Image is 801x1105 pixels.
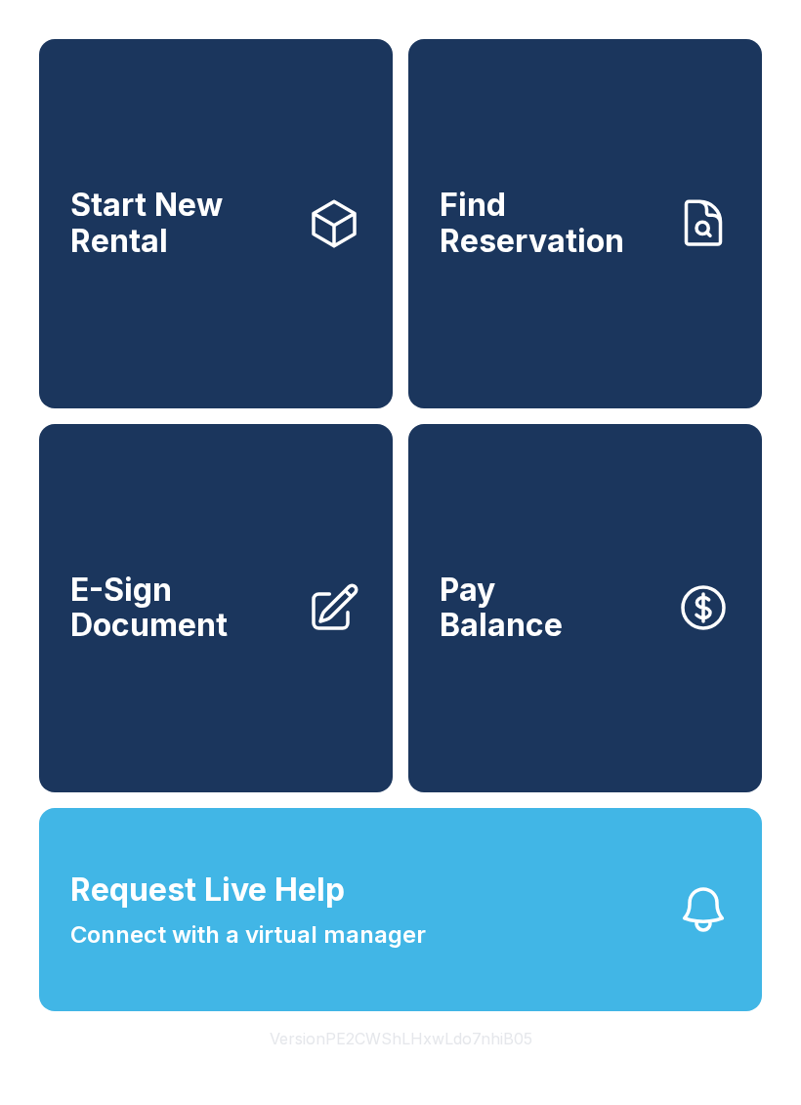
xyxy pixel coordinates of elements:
button: VersionPE2CWShLHxwLdo7nhiB05 [254,1011,548,1066]
a: Start New Rental [39,39,393,408]
span: E-Sign Document [70,573,291,644]
span: Start New Rental [70,188,291,259]
span: Connect with a virtual manager [70,917,426,953]
span: Pay Balance [440,573,563,644]
button: Request Live HelpConnect with a virtual manager [39,808,762,1011]
span: Find Reservation [440,188,660,259]
a: PayBalance [408,424,762,793]
span: Request Live Help [70,867,345,914]
a: E-Sign Document [39,424,393,793]
a: Find Reservation [408,39,762,408]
